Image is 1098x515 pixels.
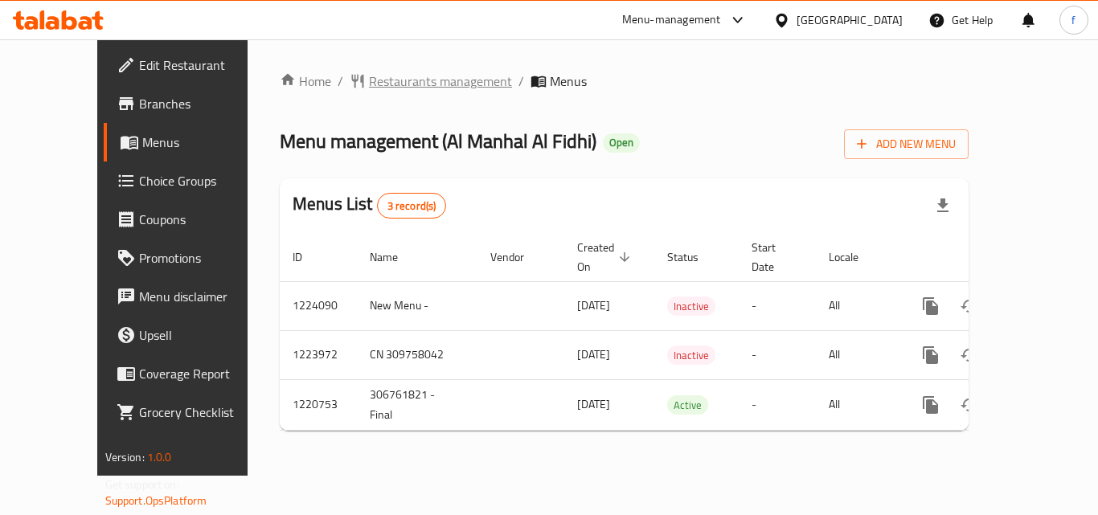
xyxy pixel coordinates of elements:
div: Total records count [377,193,447,219]
td: 306761821 - Final [357,379,477,430]
span: Upsell [139,325,268,345]
span: Created On [577,238,635,276]
span: Open [603,136,640,149]
span: Coverage Report [139,364,268,383]
td: All [816,281,899,330]
a: Coupons [104,200,281,239]
span: [DATE] [577,295,610,316]
a: Menu disclaimer [104,277,281,316]
a: Menus [104,123,281,161]
span: Name [370,247,419,267]
span: Restaurants management [369,72,512,91]
span: Version: [105,447,145,468]
td: All [816,330,899,379]
span: Edit Restaurant [139,55,268,75]
span: [DATE] [577,394,610,415]
span: Start Date [752,238,797,276]
li: / [518,72,524,91]
span: Active [667,396,708,415]
a: Coverage Report [104,354,281,393]
span: Menu management ( Al Manhal Al Fidhi ) [280,123,596,159]
span: Locale [829,247,879,267]
span: Branches [139,94,268,113]
table: enhanced table [280,233,1079,431]
a: Upsell [104,316,281,354]
div: Menu-management [622,10,721,30]
span: Promotions [139,248,268,268]
span: Get support on: [105,474,179,495]
a: Support.OpsPlatform [105,490,207,511]
span: Menus [550,72,587,91]
span: Vendor [490,247,545,267]
a: Promotions [104,239,281,277]
button: Add New Menu [844,129,969,159]
span: 1.0.0 [147,447,172,468]
a: Home [280,72,331,91]
div: [GEOGRAPHIC_DATA] [797,11,903,29]
div: Export file [924,186,962,225]
td: - [739,281,816,330]
span: Inactive [667,346,715,365]
button: Change Status [950,336,989,374]
a: Restaurants management [350,72,512,91]
h2: Menus List [293,192,446,219]
span: Status [667,247,719,267]
span: Grocery Checklist [139,403,268,422]
span: Inactive [667,297,715,316]
button: Change Status [950,386,989,424]
span: Choice Groups [139,171,268,190]
td: 1223972 [280,330,357,379]
button: more [912,336,950,374]
li: / [338,72,343,91]
span: ID [293,247,323,267]
td: - [739,330,816,379]
span: f [1071,11,1075,29]
td: New Menu - [357,281,477,330]
span: Add New Menu [857,134,956,154]
button: more [912,287,950,325]
div: Open [603,133,640,153]
a: Choice Groups [104,161,281,200]
td: - [739,379,816,430]
button: Change Status [950,287,989,325]
span: Menu disclaimer [139,287,268,306]
a: Grocery Checklist [104,393,281,431]
span: Coupons [139,210,268,229]
a: Branches [104,84,281,123]
td: All [816,379,899,430]
td: 1224090 [280,281,357,330]
td: CN 309758042 [357,330,477,379]
span: 3 record(s) [378,198,446,214]
span: [DATE] [577,344,610,365]
th: Actions [899,233,1079,282]
a: Edit Restaurant [104,46,281,84]
button: more [912,386,950,424]
span: Menus [142,133,268,152]
td: 1220753 [280,379,357,430]
nav: breadcrumb [280,72,969,91]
